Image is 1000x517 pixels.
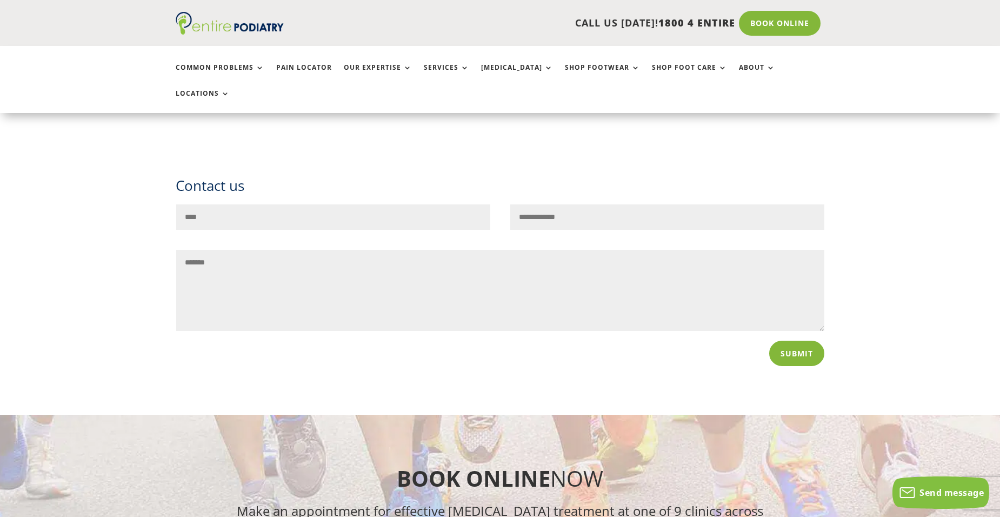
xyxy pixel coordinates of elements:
[344,64,412,87] a: Our Expertise
[276,64,332,87] a: Pain Locator
[565,64,640,87] a: Shop Footwear
[769,341,824,366] button: Submit
[224,463,776,499] h2: Now
[397,463,550,493] strong: Book Online
[176,90,230,113] a: Locations
[739,64,775,87] a: About
[919,487,984,499] span: Send message
[652,64,727,87] a: Shop Foot Care
[892,476,989,509] button: Send message
[481,64,553,87] a: [MEDICAL_DATA]
[176,64,264,87] a: Common Problems
[176,12,284,35] img: logo (1)
[325,16,735,30] p: CALL US [DATE]!
[176,176,824,204] h3: Contact us
[658,16,735,29] span: 1800 4 ENTIRE
[176,26,284,37] a: Entire Podiatry
[424,64,469,87] a: Services
[739,11,821,36] a: Book Online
